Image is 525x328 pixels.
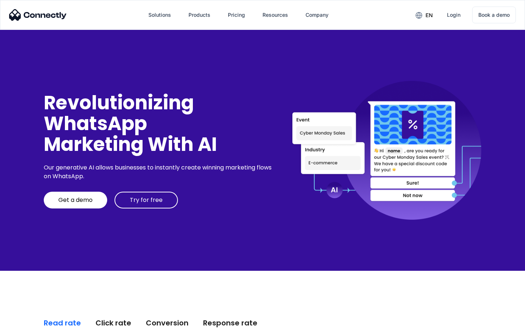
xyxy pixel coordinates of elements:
div: Pricing [228,10,245,20]
div: Try for free [130,196,163,204]
a: Get a demo [44,192,107,208]
a: Login [441,6,466,24]
div: Click rate [96,318,131,328]
div: Get a demo [58,196,93,204]
div: Company [306,10,328,20]
a: Pricing [222,6,251,24]
div: Our generative AI allows businesses to instantly create winning marketing flows on WhatsApp. [44,163,274,181]
div: Response rate [203,318,257,328]
div: Solutions [148,10,171,20]
div: Revolutionizing WhatsApp Marketing With AI [44,92,274,155]
div: Resources [262,10,288,20]
a: Try for free [114,192,178,208]
img: Connectly Logo [9,9,67,21]
div: Conversion [146,318,188,328]
div: Products [188,10,210,20]
div: en [425,10,433,20]
div: Login [447,10,460,20]
div: Read rate [44,318,81,328]
a: Book a demo [472,7,516,23]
